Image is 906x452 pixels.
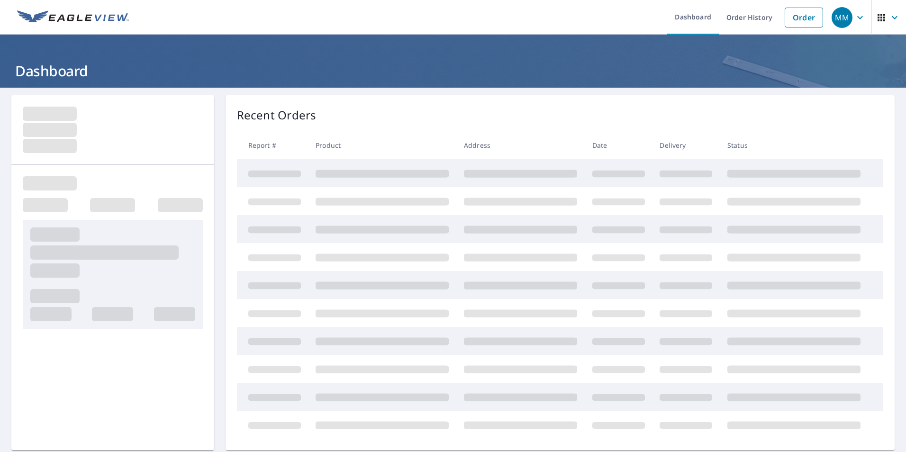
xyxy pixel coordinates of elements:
div: MM [832,7,852,28]
th: Product [308,131,456,159]
th: Date [585,131,652,159]
th: Delivery [652,131,720,159]
th: Address [456,131,585,159]
h1: Dashboard [11,61,895,81]
p: Recent Orders [237,107,317,124]
th: Report # [237,131,308,159]
a: Order [785,8,823,27]
th: Status [720,131,868,159]
img: EV Logo [17,10,129,25]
